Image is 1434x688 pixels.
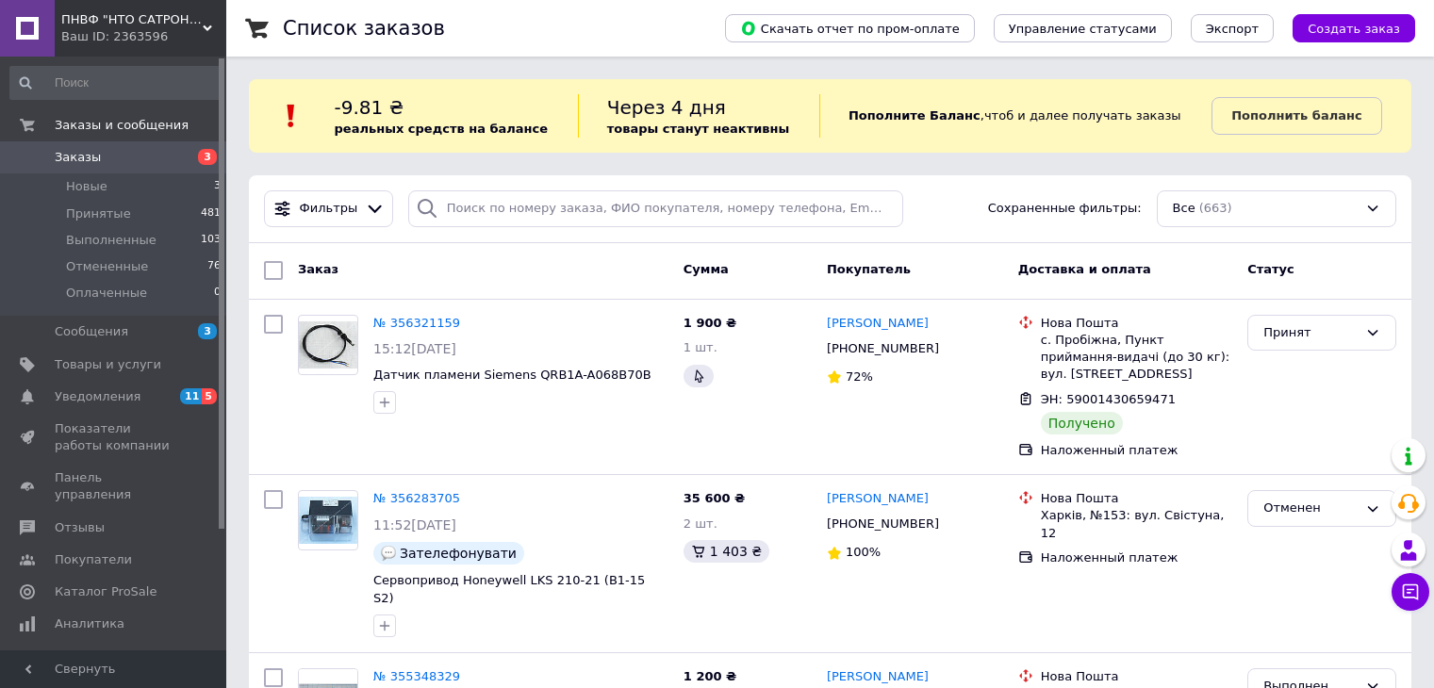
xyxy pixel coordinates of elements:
[1211,97,1381,135] a: Пополнить баланс
[55,388,140,405] span: Уведомления
[1274,21,1415,35] a: Создать заказ
[373,491,460,505] a: № 356283705
[277,102,305,130] img: :exclamation:
[66,178,107,195] span: Новые
[1206,22,1259,36] span: Экспорт
[299,497,357,544] img: Фото товару
[607,96,726,119] span: Через 4 дня
[373,368,651,382] a: Датчик пламени Siemens QRB1A-A068B70B
[335,96,404,119] span: -9.81 ₴
[66,285,147,302] span: Оплаченные
[1263,499,1358,518] div: Отменен
[61,28,226,45] div: Ваш ID: 2363596
[66,205,131,222] span: Принятые
[827,262,911,276] span: Покупатель
[408,190,903,227] input: Поиск по номеру заказа, ФИО покупателя, номеру телефона, Email, номеру накладной
[66,258,148,275] span: Отмененные
[607,122,790,136] b: товары станут неактивны
[1041,507,1232,541] div: Харків, №153: вул. Свістуна, 12
[827,668,929,686] a: [PERSON_NAME]
[684,516,717,531] span: 2 шт.
[55,469,174,503] span: Панель управления
[299,321,357,369] img: Фото товару
[684,340,717,354] span: 1 шт.
[55,420,174,454] span: Показатели работы компании
[298,490,358,550] a: Фото товару
[827,490,929,508] a: [PERSON_NAME]
[180,388,202,404] span: 11
[202,388,217,404] span: 5
[849,108,981,123] b: Пополните Баланс
[1173,200,1195,218] span: Все
[1041,315,1232,332] div: Нова Пошта
[55,551,132,568] span: Покупатели
[201,205,221,222] span: 481
[298,315,358,375] a: Фото товару
[988,200,1142,218] span: Сохраненные фильтры:
[1041,490,1232,507] div: Нова Пошта
[846,545,881,559] span: 100%
[214,285,221,302] span: 0
[61,11,203,28] span: ПНВФ "НТО САТРОНІК"
[55,149,101,166] span: Заказы
[740,20,960,37] span: Скачать отчет по пром-оплате
[1041,392,1176,406] span: ЭН: 59001430659471
[684,540,769,563] div: 1 403 ₴
[55,647,174,681] span: Управление сайтом
[1041,332,1232,384] div: с. Пробіжна, Пункт приймання-видачі (до 30 кг): вул. [STREET_ADDRESS]
[1247,262,1294,276] span: Статус
[335,122,549,136] b: реальных средств на балансе
[1293,14,1415,42] button: Создать заказ
[1263,323,1358,343] div: Принят
[214,178,221,195] span: 3
[373,316,460,330] a: № 356321159
[1231,108,1361,123] b: Пополнить баланс
[198,149,217,165] span: 3
[1308,22,1400,36] span: Создать заказ
[373,341,456,356] span: 15:12[DATE]
[283,17,445,40] h1: Список заказов
[827,315,929,333] a: [PERSON_NAME]
[1041,668,1232,685] div: Нова Пошта
[55,615,124,632] span: Аналитика
[1009,22,1157,36] span: Управление статусами
[1191,14,1274,42] button: Экспорт
[66,232,157,249] span: Выполненные
[55,323,128,340] span: Сообщения
[9,66,223,100] input: Поиск
[373,517,456,532] span: 11:52[DATE]
[1199,201,1232,215] span: (663)
[373,573,645,605] a: Сервопривод Honeywell LKS 210-21 (B1-15 S2)
[846,369,873,384] span: 72%
[298,262,338,276] span: Заказ
[823,512,943,536] div: [PHONE_NUMBER]
[1041,412,1123,434] div: Получено
[684,491,745,505] span: 35 600 ₴
[1041,442,1232,459] div: Наложенный платеж
[684,669,736,683] span: 1 200 ₴
[1041,549,1232,566] div: Наложенный платеж
[684,262,729,276] span: Сумма
[1018,262,1151,276] span: Доставка и оплата
[684,316,736,330] span: 1 900 ₴
[373,669,460,683] a: № 355348329
[55,519,105,536] span: Отзывы
[381,546,396,561] img: :speech_balloon:
[400,546,517,561] span: Зателефонувати
[55,356,161,373] span: Товары и услуги
[55,117,189,134] span: Заказы и сообщения
[201,232,221,249] span: 103
[823,336,943,361] div: [PHONE_NUMBER]
[994,14,1172,42] button: Управление статусами
[819,94,1211,138] div: , чтоб и далее получать заказы
[725,14,975,42] button: Скачать отчет по пром-оплате
[198,323,217,339] span: 3
[1392,573,1429,611] button: Чат с покупателем
[207,258,221,275] span: 76
[300,200,358,218] span: Фильтры
[55,583,157,600] span: Каталог ProSale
